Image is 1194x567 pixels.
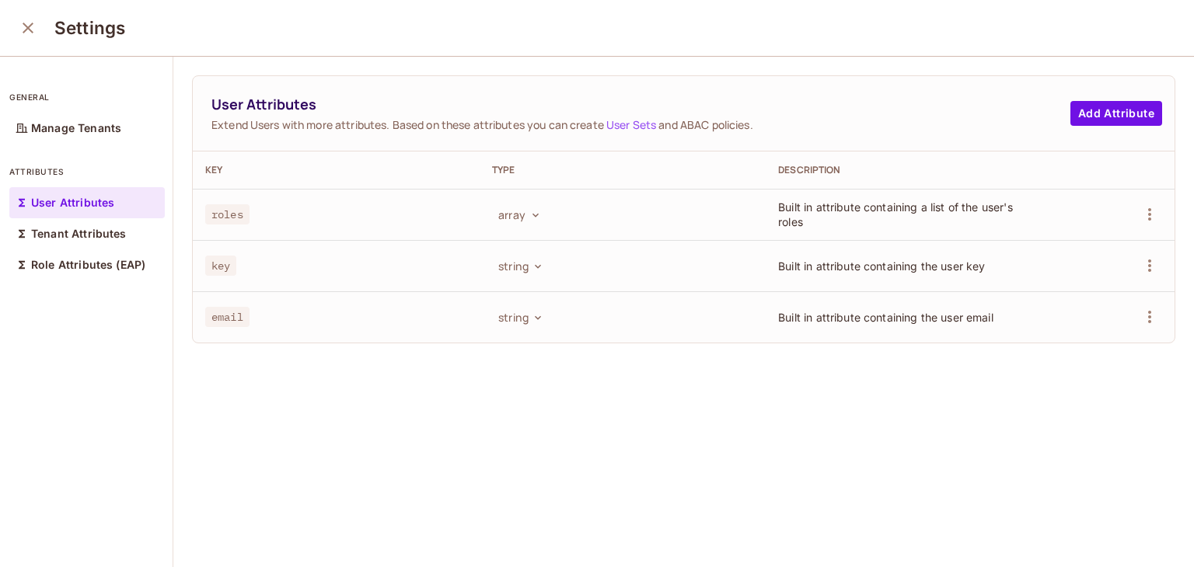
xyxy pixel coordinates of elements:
h3: Settings [54,17,125,39]
span: Built in attribute containing the user key [778,259,985,273]
span: email [205,307,250,327]
a: User Sets [606,117,656,132]
button: close [12,12,44,43]
div: Key [205,164,467,176]
p: Role Attributes (EAP) [31,259,145,271]
div: Description [778,164,1040,176]
p: User Attributes [31,197,114,209]
button: string [492,304,547,329]
p: general [9,91,165,103]
p: attributes [9,165,165,178]
span: Built in attribute containing the user email [778,311,993,324]
span: Extend Users with more attributes. Based on these attributes you can create and ABAC policies. [211,117,1070,132]
span: roles [205,204,250,224]
span: Built in attribute containing a list of the user's roles [778,200,1013,228]
button: string [492,253,547,278]
p: Tenant Attributes [31,228,127,240]
span: User Attributes [211,95,1070,114]
div: Type [492,164,754,176]
button: array [492,202,545,227]
p: Manage Tenants [31,122,121,134]
span: key [205,256,236,276]
button: Add Attribute [1070,101,1162,126]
